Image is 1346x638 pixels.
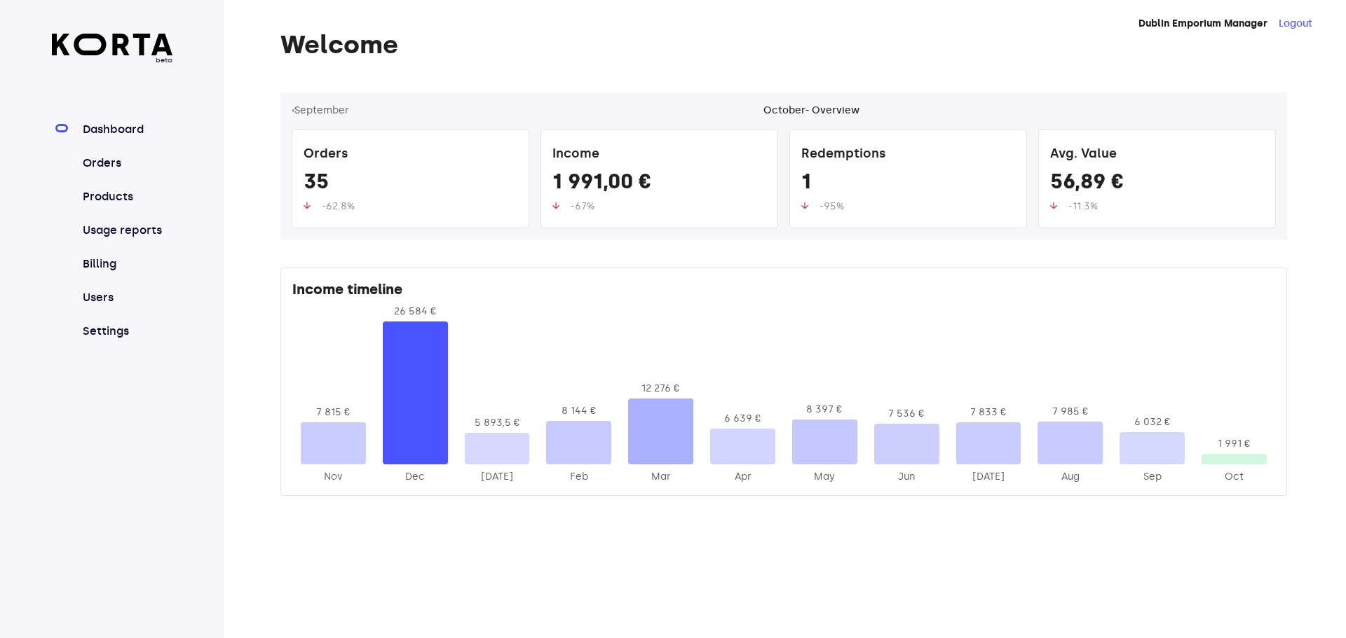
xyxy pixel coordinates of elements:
div: 2025-Mar [628,470,693,484]
img: up [801,202,808,209]
div: 7 985 € [1038,405,1103,419]
div: 8 144 € [546,404,611,418]
div: 1 991 € [1202,437,1267,451]
div: 2025-Sep [1120,470,1185,484]
img: up [304,202,311,209]
div: October - Overview [763,104,859,118]
div: Income timeline [292,279,1275,305]
a: Billing [80,256,173,272]
div: 2025-Apr [710,470,775,484]
button: ‹September [292,104,349,118]
div: 1 991,00 € [552,169,766,200]
div: 2025-Oct [1202,470,1267,484]
a: Orders [80,155,173,172]
a: Products [80,188,173,205]
span: -62.8% [322,200,355,212]
div: Income [552,141,766,169]
div: 8 397 € [792,403,857,417]
div: 7 815 € [301,405,366,419]
div: 26 584 € [383,305,448,319]
div: 1 [801,169,1015,200]
div: 6 639 € [710,412,775,426]
div: 2025-Feb [546,470,611,484]
div: 2025-Jan [465,470,530,484]
img: up [1050,202,1057,209]
strong: Dublin Emporium Manager [1138,18,1267,29]
div: Avg. Value [1050,141,1264,169]
div: 7 833 € [956,405,1021,419]
span: -67% [571,200,594,212]
div: 6 032 € [1120,415,1185,429]
div: 35 [304,169,517,200]
div: Redemptions [801,141,1015,169]
div: 5 893,5 € [465,416,530,430]
div: 2025-May [792,470,857,484]
div: 56,89 € [1050,169,1264,200]
span: -11.3% [1068,200,1098,212]
div: 2024-Dec [383,470,448,484]
div: 2024-Nov [301,470,366,484]
div: 12 276 € [628,382,693,396]
a: Users [80,289,173,306]
span: -95% [820,200,844,212]
a: Usage reports [80,222,173,239]
h1: Welcome [280,31,1287,59]
div: 2025-Aug [1038,470,1103,484]
button: Logout [1279,17,1312,31]
div: 2025-Jun [874,470,939,484]
div: 7 536 € [874,407,939,421]
img: up [552,202,559,209]
a: Dashboard [80,121,173,138]
a: beta [52,34,173,65]
a: Settings [80,323,173,340]
div: 2025-Jul [956,470,1021,484]
img: Korta [52,34,173,55]
div: Orders [304,141,517,169]
span: beta [52,55,173,65]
